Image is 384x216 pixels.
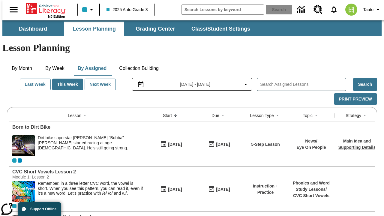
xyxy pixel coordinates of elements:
div: Born to Dirt Bike [12,124,144,130]
p: 5-Step Lesson [251,141,280,148]
button: Sort [361,112,368,119]
div: Lesson [68,112,81,118]
button: Collection Building [114,61,163,76]
div: OL 2025 Auto Grade 4 [18,204,22,208]
button: Search [353,78,377,91]
span: [DATE] - [DATE] [180,81,210,88]
span: Tauto [363,7,373,13]
button: 09/16/25: First time the lesson was available [158,184,184,195]
div: Home [26,2,65,18]
div: Due [211,112,219,118]
p: Instruction + Practice [246,183,285,196]
p: CVC Short Vowels [291,193,331,199]
a: Resource Center, Will open in new tab [310,1,326,18]
input: Search Assigned Lessons [260,80,346,89]
button: 09/16/25: First time the lesson was available [158,139,184,150]
img: CVC Short Vowels Lesson 2. [12,181,35,202]
a: Born to Dirt Bike, Lessons [12,124,144,130]
div: Start [163,112,172,118]
div: [DATE] [216,141,230,148]
p: Phonics and Word Study Lessons / [291,180,331,193]
div: OL 2025 Auto Grade 4 [18,158,22,163]
div: SubNavbar [2,22,256,36]
div: Lesson Type [250,112,274,118]
button: Next Week [85,79,116,90]
button: By Assigned [73,61,111,76]
div: CVC Short Vowels Lesson 2 [12,169,144,175]
span: NJ Edition [48,15,65,18]
button: Lesson Planning [64,22,124,36]
button: Select the date range menu item [135,81,250,88]
p: Remember, in a three letter CVC word, the vowel is short. When you see this pattern, you can read... [38,181,144,196]
div: Remember, in a three letter CVC word, the vowel is short. When you see this pattern, you can read... [38,181,144,202]
p: Eye On People [296,144,326,151]
a: Notifications [326,2,342,17]
div: [DATE] [168,186,182,193]
div: Dirt bike superstar [PERSON_NAME] "Bubba" [PERSON_NAME] started racing at age [DEMOGRAPHIC_DATA].... [38,135,144,150]
input: search field [181,5,264,14]
div: Strategy [346,112,361,118]
span: Support Offline [30,207,56,211]
img: avatar image [345,4,357,16]
button: Last Week [20,79,51,90]
button: Sort [172,112,179,119]
div: [DATE] [216,186,230,193]
button: Support Offline [18,202,61,216]
a: Data Center [293,1,310,18]
button: Sort [81,112,88,119]
button: By Month [7,61,37,76]
button: Sort [274,112,281,119]
button: By Week [40,61,70,76]
button: Print Preview [334,93,377,105]
a: Main Idea and Supporting Details [338,139,376,150]
button: Select a new avatar [342,2,361,17]
button: Profile/Settings [361,4,384,15]
button: Sort [219,112,226,119]
div: Topic [303,112,313,118]
svg: Collapse Date Range Filter [242,81,249,88]
div: Module 1: Lesson 2 [12,175,102,179]
button: Class/Student Settings [187,22,255,36]
img: Motocross racer James Stewart flies through the air on his dirt bike. [12,135,35,156]
a: Home [26,3,65,15]
p: News / [296,138,326,144]
h1: Lesson Planning [2,42,382,53]
button: Grading Center [125,22,185,36]
button: Open side menu [5,1,22,19]
button: 09/16/25: Last day the lesson can be accessed [206,184,232,195]
button: Sort [313,112,320,119]
div: [DATE] [168,141,182,148]
div: Dirt bike superstar James "Bubba" Stewart started racing at age 4. He's still going strong. [38,135,144,156]
button: Class color is light blue. Change class color [80,4,97,15]
button: Dashboard [3,22,63,36]
div: SubNavbar [2,20,382,36]
span: 2025 Auto Grade 3 [106,7,148,13]
a: CVC Short Vowels Lesson 2, Lessons [12,169,144,175]
div: Current Class [12,158,16,163]
button: This Week [52,79,83,90]
button: 09/16/25: Last day the lesson can be accessed [206,139,232,150]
